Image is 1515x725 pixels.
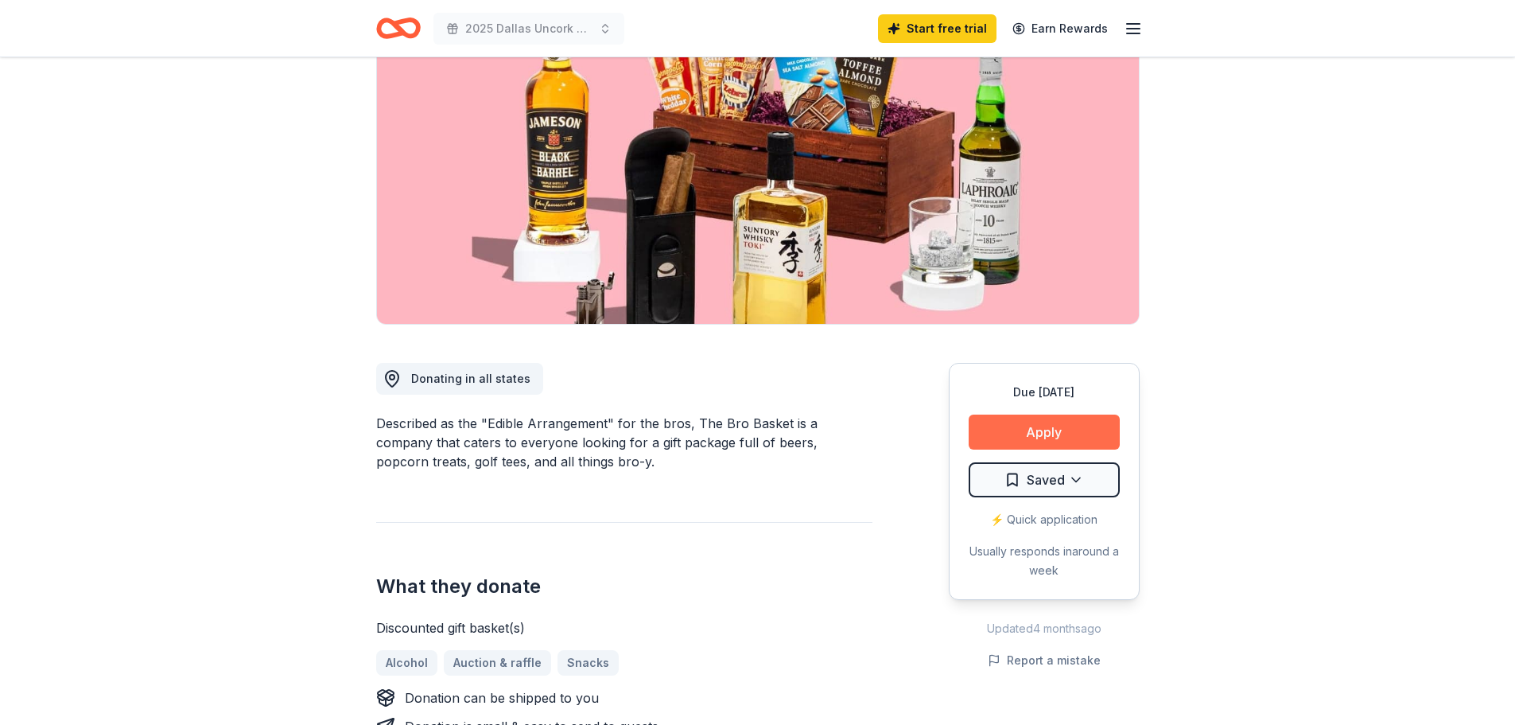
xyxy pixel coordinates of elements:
[376,574,872,599] h2: What they donate
[444,650,551,676] a: Auction & raffle
[878,14,996,43] a: Start free trial
[465,19,592,38] span: 2025 Dallas Uncork a Cure
[1003,14,1117,43] a: Earn Rewards
[1027,470,1065,490] span: Saved
[377,20,1139,324] img: Image for The BroBasket
[969,542,1120,580] div: Usually responds in around a week
[433,13,624,45] button: 2025 Dallas Uncork a Cure
[969,383,1120,402] div: Due [DATE]
[949,619,1140,638] div: Updated 4 months ago
[405,688,599,707] div: Donation can be shipped to you
[376,650,437,676] a: Alcohol
[969,415,1120,450] button: Apply
[376,10,421,47] a: Home
[376,618,872,637] div: Discounted gift basket(s)
[969,510,1120,529] div: ⚡️ Quick application
[376,414,872,471] div: Described as the "Edible Arrangement" for the bros, The Bro Basket is a company that caters to ev...
[411,372,530,385] span: Donating in all states
[988,651,1101,670] button: Report a mistake
[557,650,619,676] a: Snacks
[969,462,1120,497] button: Saved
